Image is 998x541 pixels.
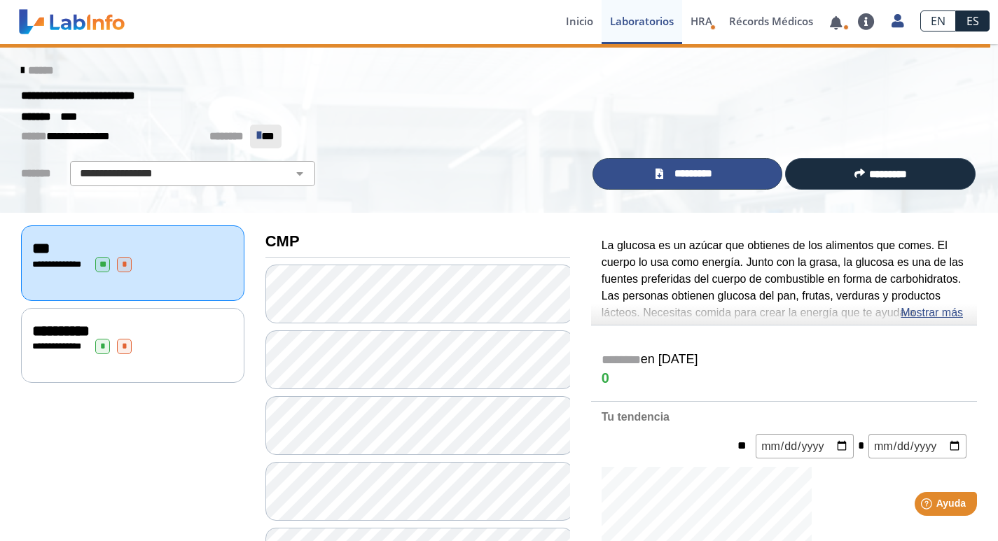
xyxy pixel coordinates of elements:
iframe: Help widget launcher [873,486,983,526]
h5: en [DATE] [602,352,966,368]
span: HRA [691,14,712,28]
a: Mostrar más [901,304,963,321]
p: La glucosa es un azúcar que obtienes de los alimentos que comes. El cuerpo lo usa como energía. J... [602,237,966,371]
input: mm/dd/yyyy [756,434,854,458]
b: Tu tendencia [602,411,670,423]
b: CMP [265,232,300,250]
a: ES [956,10,990,31]
a: EN [920,10,956,31]
h4: 0 [602,370,966,387]
input: mm/dd/yyyy [868,434,966,458]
